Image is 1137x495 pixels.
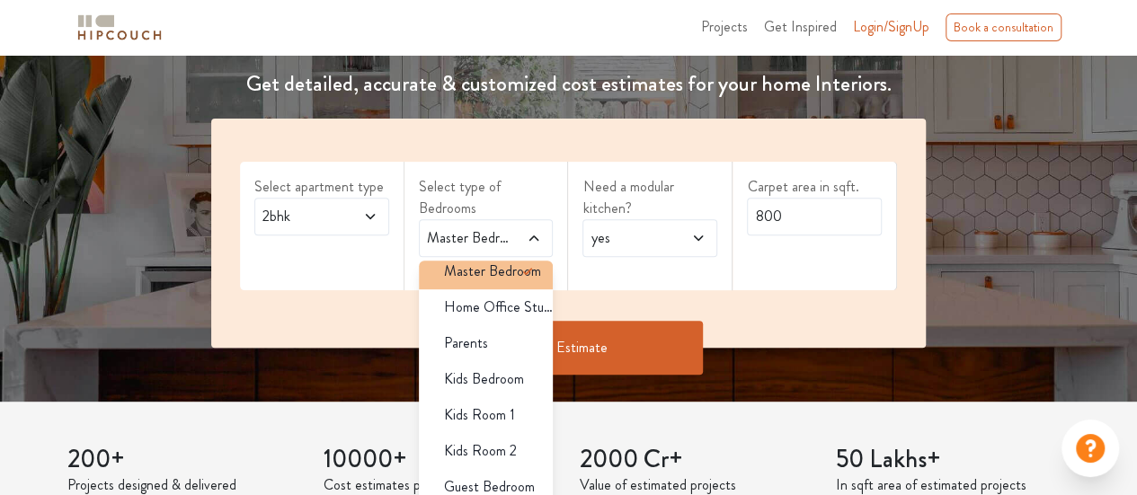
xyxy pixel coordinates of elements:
img: logo-horizontal.svg [75,12,164,43]
span: Home Office Study [444,296,554,318]
h3: 200+ [67,445,302,475]
span: Master Bedroom [423,227,512,249]
h3: 50 Lakhs+ [836,445,1070,475]
div: select 1 more room(s) [419,257,554,276]
span: Parents [444,332,488,354]
span: Projects [701,16,748,37]
label: Carpet area in sqft. [747,176,882,198]
label: Select type of Bedrooms [419,176,554,219]
span: logo-horizontal.svg [75,7,164,48]
span: Kids Room 1 [444,404,515,426]
h3: 10000+ [324,445,558,475]
label: Need a modular kitchen? [582,176,717,219]
input: Enter area sqft [747,198,882,235]
span: Login/SignUp [853,16,929,37]
button: Get Estimate [433,321,703,375]
span: Get Inspired [764,16,837,37]
span: Kids Room 2 [444,440,517,462]
span: 2bhk [259,206,348,227]
h4: Get detailed, accurate & customized cost estimates for your home Interiors. [200,71,937,97]
h3: 2000 Cr+ [580,445,814,475]
span: Master Bedroom [444,261,541,282]
label: Select apartment type [254,176,389,198]
div: Book a consultation [946,13,1061,41]
span: yes [587,227,676,249]
span: Kids Bedroom [444,368,524,390]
